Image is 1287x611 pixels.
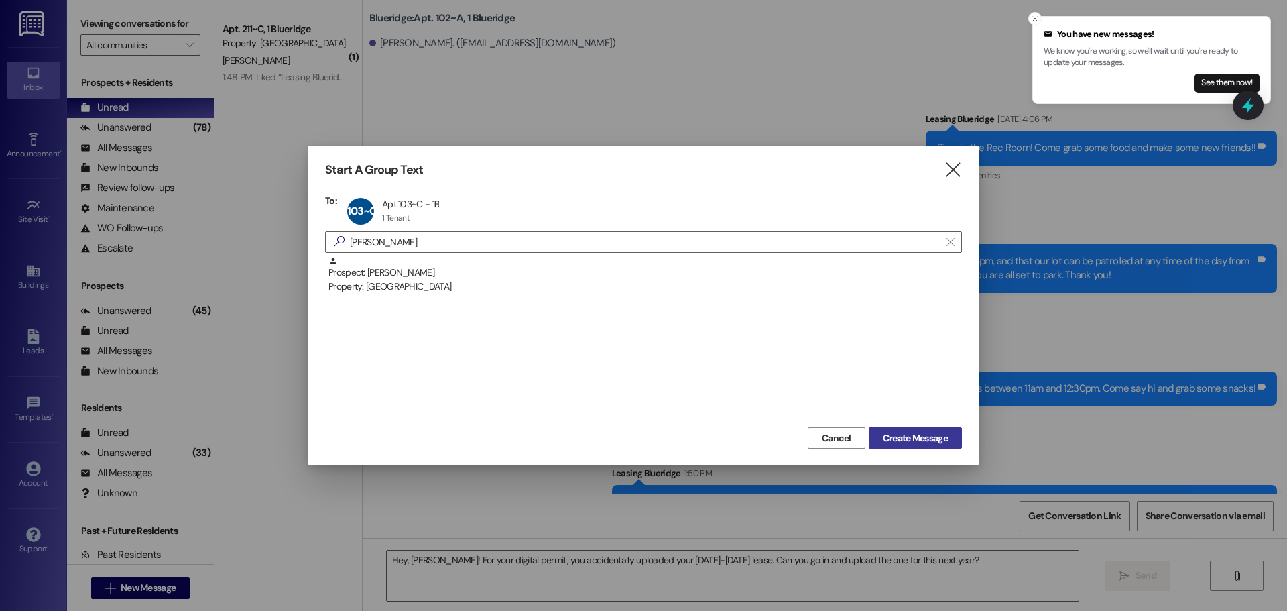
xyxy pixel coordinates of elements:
[1194,74,1260,93] button: See them now!
[940,232,961,252] button: Clear text
[944,163,962,177] i: 
[325,162,423,178] h3: Start A Group Text
[328,280,962,294] div: Property: [GEOGRAPHIC_DATA]
[325,195,337,207] h3: To:
[382,213,410,223] div: 1 Tenant
[350,233,940,252] input: Search for any contact or apartment
[325,256,962,290] div: Prospect: [PERSON_NAME]Property: [GEOGRAPHIC_DATA]
[1044,46,1260,69] p: We know you're working, so we'll wait until you're ready to update your messages.
[883,431,948,445] span: Create Message
[946,237,954,247] i: 
[1028,12,1042,25] button: Close toast
[382,198,439,210] div: Apt 103~C - 1B
[1044,27,1260,41] div: You have new messages!
[808,427,865,449] button: Cancel
[822,431,851,445] span: Cancel
[328,235,350,249] i: 
[347,204,377,218] span: 103~C
[328,256,962,294] div: Prospect: [PERSON_NAME]
[869,427,962,449] button: Create Message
